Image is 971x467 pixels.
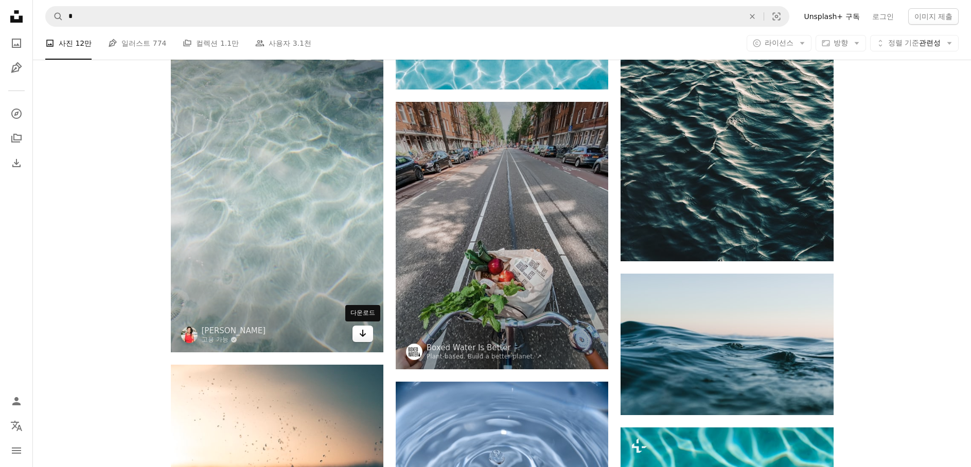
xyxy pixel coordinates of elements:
a: 사용자 3.1천 [255,27,311,60]
span: 774 [153,38,167,49]
button: 라이선스 [747,35,811,51]
a: 낮에 물에 반사된 빛 [171,188,383,197]
button: 메뉴 [6,440,27,461]
a: 일러스트 [6,58,27,78]
a: 일러스트 774 [108,27,166,60]
a: 로그인 / 가입 [6,391,27,411]
img: 빨간 장미 갈색 골 판지 상자 자전거에 [396,102,608,369]
span: 1.1만 [220,38,239,49]
a: Unsplash+ 구독 [798,8,866,25]
a: 물 파급 효과 [396,447,608,456]
button: 이미지 제출 [908,8,959,25]
a: [PERSON_NAME] [202,326,266,336]
a: 수역 [621,97,833,106]
a: 탐색 [6,103,27,124]
button: 시각적 검색 [764,7,789,26]
span: 방향 [834,39,848,47]
a: 다운로드 [352,326,373,342]
img: 하늘 아래 수역 [621,274,833,415]
a: Boxed Water Is Better [427,343,542,353]
span: 정렬 기준 [888,39,919,47]
button: 정렬 기준관련성 [870,35,959,51]
span: 3.1천 [293,38,311,49]
img: Marissa Rodriguez의 프로필로 이동 [181,327,198,343]
button: 방향 [816,35,866,51]
span: 관련성 [888,38,941,48]
img: 낮에 물에 반사된 빛 [171,33,383,352]
button: Unsplash 검색 [46,7,63,26]
a: 고용 가능 [202,336,266,344]
a: 컬렉션 [6,128,27,149]
form: 사이트 전체에서 이미지 찾기 [45,6,789,27]
span: 라이선스 [765,39,793,47]
img: Boxed Water Is Better의 프로필로 이동 [406,344,422,360]
a: 하늘 아래 수역 [621,339,833,349]
a: 다운로드 내역 [6,153,27,173]
a: 컬렉션 1.1만 [183,27,239,60]
a: 빨간 장미 갈색 골 판지 상자 자전거에 [396,231,608,240]
a: 사진 [6,33,27,53]
button: 삭제 [741,7,764,26]
a: 홈 — Unsplash [6,6,27,29]
button: 언어 [6,416,27,436]
a: 로그인 [866,8,900,25]
a: Plant-based. Build a better planet. ↗ [427,353,542,360]
div: 다운로드 [345,305,380,321]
